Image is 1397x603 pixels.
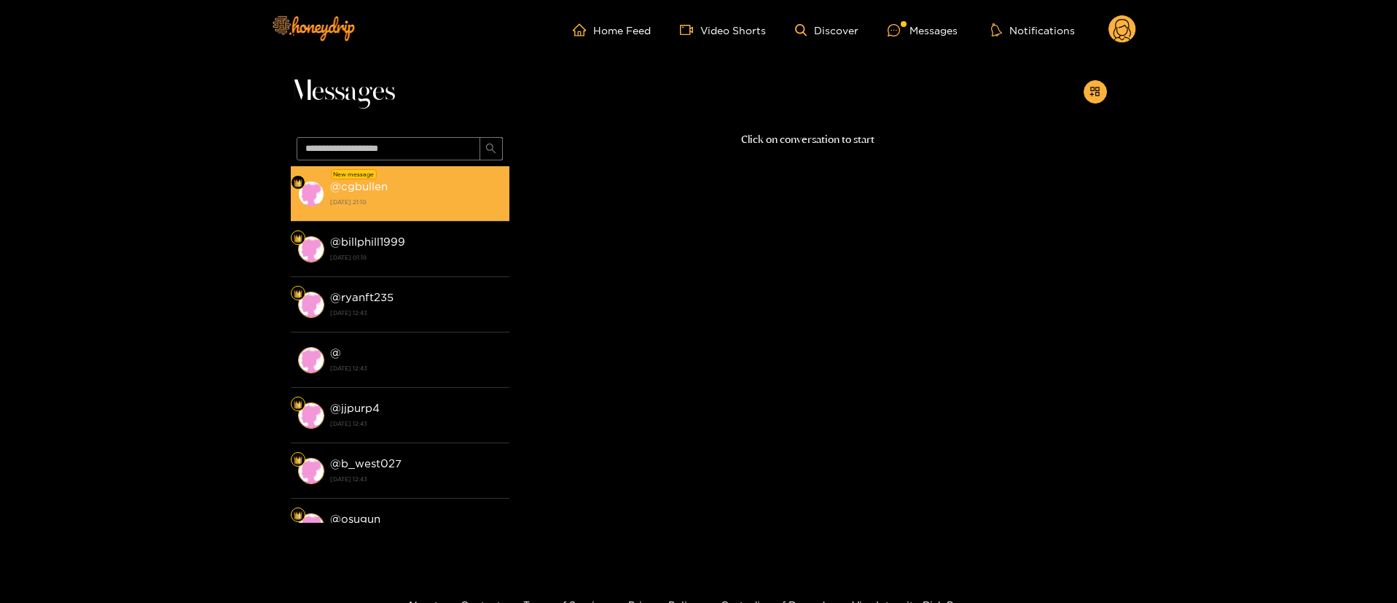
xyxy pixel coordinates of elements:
[330,291,394,303] strong: @ ryanft235
[298,347,324,373] img: conversation
[330,195,502,209] strong: [DATE] 21:10
[573,23,593,36] span: home
[294,289,302,298] img: Fan Level
[298,513,324,540] img: conversation
[298,458,324,484] img: conversation
[1084,80,1107,104] button: appstore-add
[509,131,1107,148] p: Click on conversation to start
[1089,86,1100,98] span: appstore-add
[298,236,324,262] img: conversation
[330,251,502,264] strong: [DATE] 01:18
[330,417,502,430] strong: [DATE] 12:43
[330,472,502,486] strong: [DATE] 12:43
[680,23,766,36] a: Video Shorts
[680,23,700,36] span: video-camera
[330,306,502,319] strong: [DATE] 12:43
[330,402,380,414] strong: @ jjpurp4
[330,513,380,525] strong: @ osugun
[888,22,958,39] div: Messages
[298,402,324,429] img: conversation
[795,24,858,36] a: Discover
[485,143,496,155] span: search
[298,181,324,207] img: conversation
[331,169,377,179] div: New message
[330,180,388,192] strong: @ cgbullen
[294,179,302,187] img: Fan Level
[294,234,302,243] img: Fan Level
[987,23,1079,37] button: Notifications
[573,23,651,36] a: Home Feed
[294,511,302,520] img: Fan Level
[480,137,503,160] button: search
[330,362,502,375] strong: [DATE] 12:43
[298,292,324,318] img: conversation
[291,74,395,109] span: Messages
[330,346,341,359] strong: @
[294,456,302,464] img: Fan Level
[330,457,402,470] strong: @ b_west027
[294,400,302,409] img: Fan Level
[330,236,405,248] strong: @ billphill1999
